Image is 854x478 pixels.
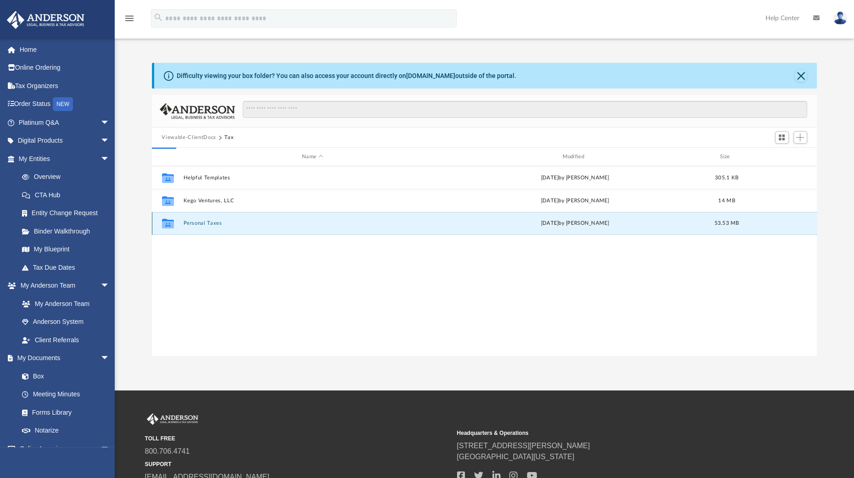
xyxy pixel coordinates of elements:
div: [DATE] by [PERSON_NAME] [446,219,704,228]
a: 800.706.4741 [145,447,190,455]
a: [STREET_ADDRESS][PERSON_NAME] [457,442,590,450]
button: Viewable-ClientDocs [162,133,216,142]
a: Anderson System [13,313,119,331]
span: 14 MB [718,198,735,203]
small: Headquarters & Operations [457,429,763,437]
button: Kego Ventures, LLC [183,198,441,204]
div: id [749,153,813,161]
span: arrow_drop_down [100,277,119,295]
button: Switch to Grid View [775,131,789,144]
a: My Documentsarrow_drop_down [6,349,119,367]
i: search [153,12,163,22]
i: menu [124,13,135,24]
a: Order StatusNEW [6,95,123,114]
div: NEW [53,97,73,111]
button: Tax [224,133,234,142]
div: [DATE] by [PERSON_NAME] [446,197,704,205]
span: arrow_drop_down [100,113,119,132]
a: Digital Productsarrow_drop_down [6,132,123,150]
a: Client Referrals [13,331,119,349]
div: Name [183,153,441,161]
small: TOLL FREE [145,434,451,443]
button: Add [793,131,807,144]
a: Entity Change Request [13,204,123,222]
a: Forms Library [13,403,114,422]
div: grid [152,166,817,356]
a: Tax Organizers [6,77,123,95]
a: Tax Due Dates [13,258,123,277]
a: Meeting Minutes [13,385,119,404]
small: SUPPORT [145,460,451,468]
a: CTA Hub [13,186,123,204]
a: [GEOGRAPHIC_DATA][US_STATE] [457,453,575,461]
a: Notarize [13,422,119,440]
a: Home [6,40,123,59]
a: My Blueprint [13,240,119,259]
span: arrow_drop_down [100,439,119,458]
div: Difficulty viewing your box folder? You can also access your account directly on outside of the p... [177,71,516,81]
a: My Anderson Team [13,295,114,313]
a: My Entitiesarrow_drop_down [6,150,123,168]
a: Binder Walkthrough [13,222,123,240]
img: Anderson Advisors Platinum Portal [145,413,200,425]
div: id [156,153,179,161]
a: Online Ordering [6,59,123,77]
button: Personal Taxes [183,220,441,226]
span: 305.1 KB [714,175,738,180]
button: Close [794,69,807,82]
div: Size [708,153,745,161]
a: Overview [13,168,123,186]
span: 53.53 MB [714,221,739,226]
img: User Pic [833,11,847,25]
a: My Anderson Teamarrow_drop_down [6,277,119,295]
button: Helpful Templates [183,175,441,181]
a: Online Learningarrow_drop_down [6,439,119,458]
span: arrow_drop_down [100,132,119,150]
img: Anderson Advisors Platinum Portal [4,11,87,29]
div: [DATE] by [PERSON_NAME] [446,174,704,182]
div: Modified [446,153,704,161]
a: menu [124,17,135,24]
a: Box [13,367,114,385]
span: arrow_drop_down [100,349,119,368]
a: Platinum Q&Aarrow_drop_down [6,113,123,132]
input: Search files and folders [243,101,807,118]
a: [DOMAIN_NAME] [406,72,455,79]
span: arrow_drop_down [100,150,119,168]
